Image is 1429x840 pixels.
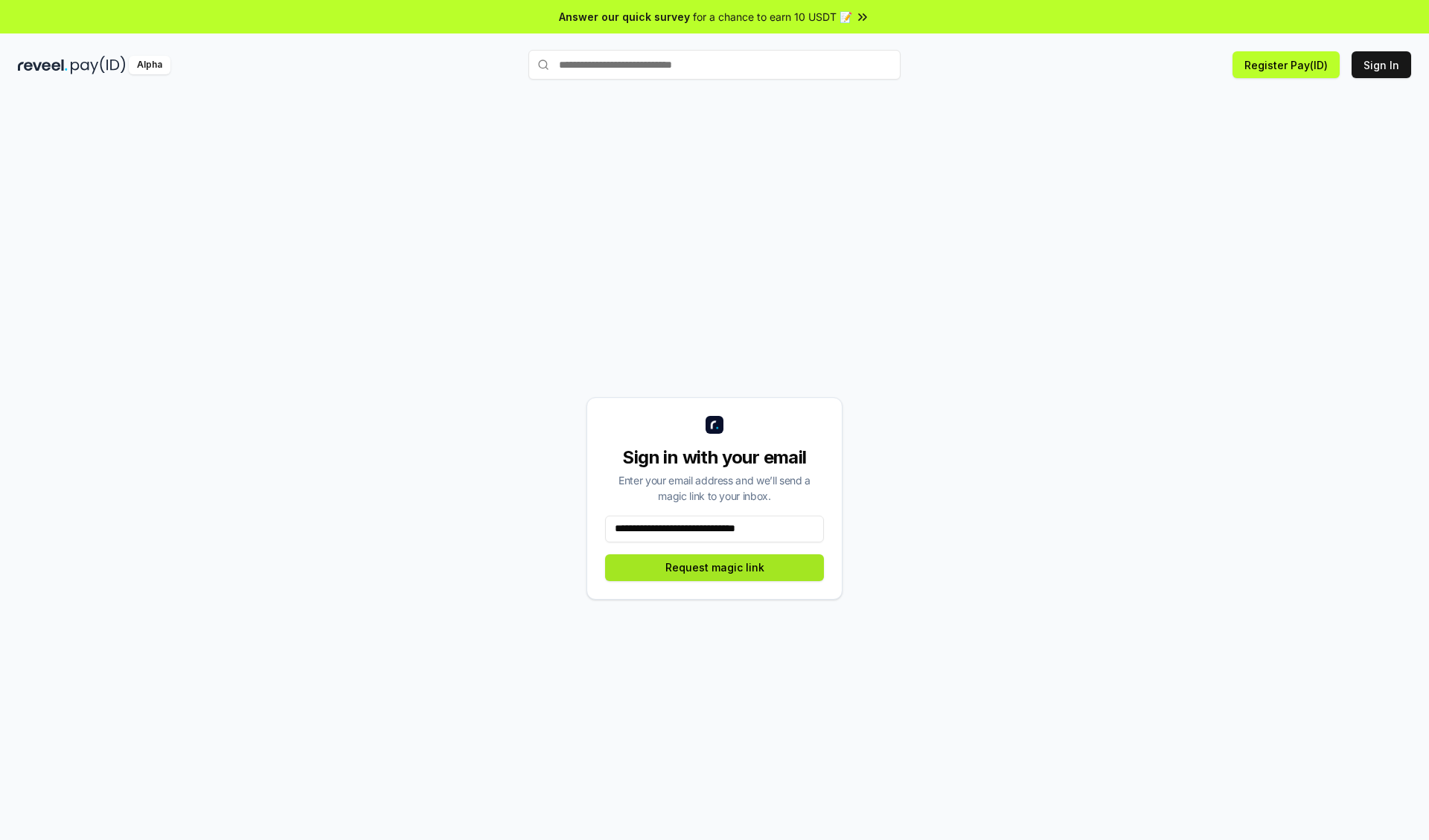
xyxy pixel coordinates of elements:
img: pay_id [71,56,126,74]
div: Alpha [129,56,170,74]
button: Sign In [1352,51,1411,78]
img: reveel_dark [18,56,68,74]
div: Enter your email address and we’ll send a magic link to your inbox. [605,472,824,504]
div: Sign in with your email [605,446,824,469]
span: for a chance to earn 10 USDT 📝 [693,9,852,25]
img: logo_small [706,416,723,434]
button: Request magic link [605,554,824,581]
span: Answer our quick survey [559,9,690,25]
button: Register Pay(ID) [1233,51,1340,78]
